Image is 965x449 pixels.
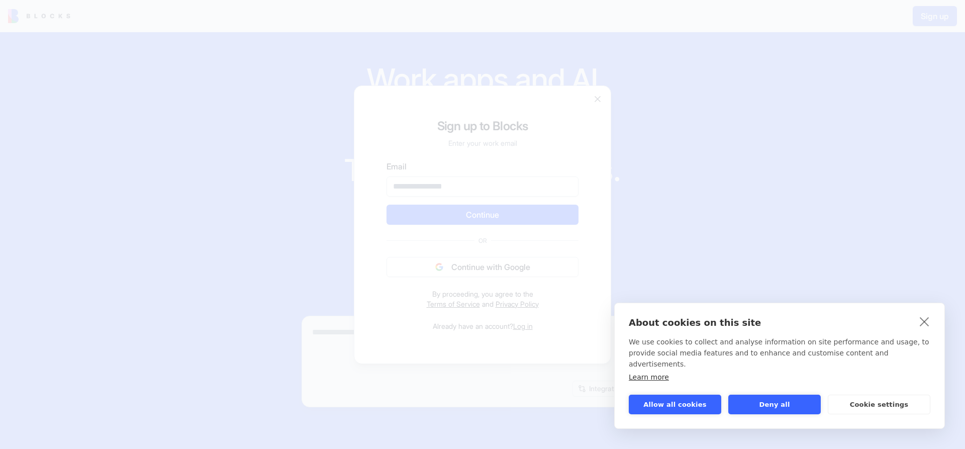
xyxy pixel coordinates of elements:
button: Continue with Google [387,257,578,277]
span: Or [474,237,491,245]
div: and [387,289,578,309]
a: Privacy Policy [496,300,539,308]
p: Enter your work email [387,138,578,148]
button: Close [593,94,603,104]
a: Log in [513,322,533,330]
div: By proceeding, you agree to the [387,289,578,299]
a: Terms of Service [427,300,480,308]
div: Already have an account? [387,321,578,331]
img: google logo [435,263,443,271]
button: Continue [387,205,578,225]
label: Email [387,160,578,172]
h1: Sign up to Blocks [387,118,578,134]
